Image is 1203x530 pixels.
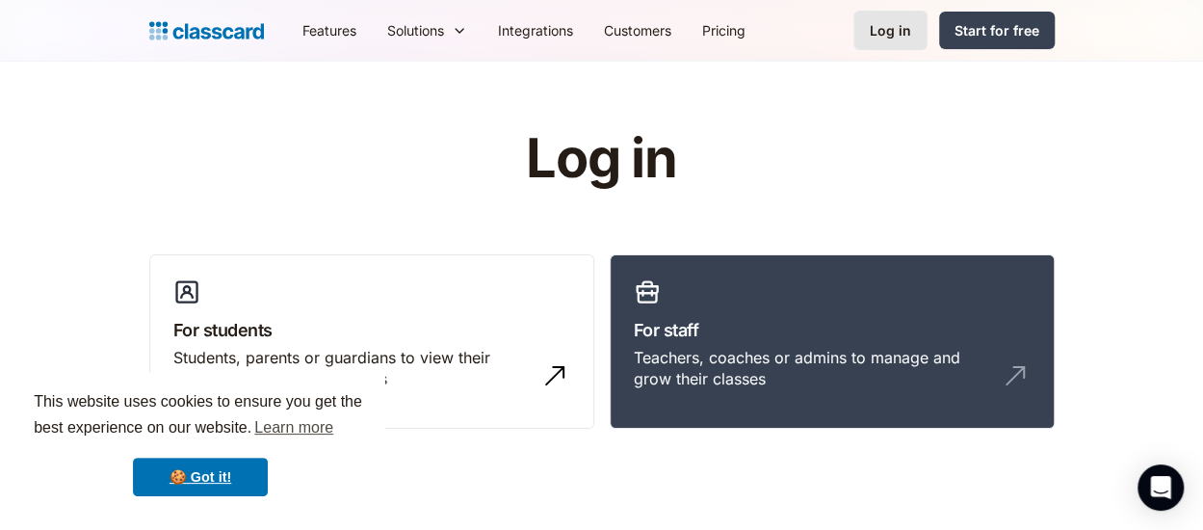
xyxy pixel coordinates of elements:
h1: Log in [296,129,907,189]
a: Integrations [483,9,588,52]
div: Teachers, coaches or admins to manage and grow their classes [634,347,992,390]
div: Log in [870,20,911,40]
div: Open Intercom Messenger [1138,464,1184,511]
h3: For students [173,317,570,343]
span: This website uses cookies to ensure you get the best experience on our website. [34,390,367,442]
a: Pricing [687,9,761,52]
div: Start for free [955,20,1039,40]
a: For staffTeachers, coaches or admins to manage and grow their classes [610,254,1055,430]
a: Start for free [939,12,1055,49]
a: learn more about cookies [251,413,336,442]
a: Features [287,9,372,52]
a: Customers [588,9,687,52]
div: Solutions [387,20,444,40]
h3: For staff [634,317,1031,343]
div: Solutions [372,9,483,52]
a: home [149,17,264,44]
a: For studentsStudents, parents or guardians to view their profile and manage bookings [149,254,594,430]
a: dismiss cookie message [133,458,268,496]
a: Log in [853,11,928,50]
div: cookieconsent [15,372,385,515]
div: Students, parents or guardians to view their profile and manage bookings [173,347,532,390]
